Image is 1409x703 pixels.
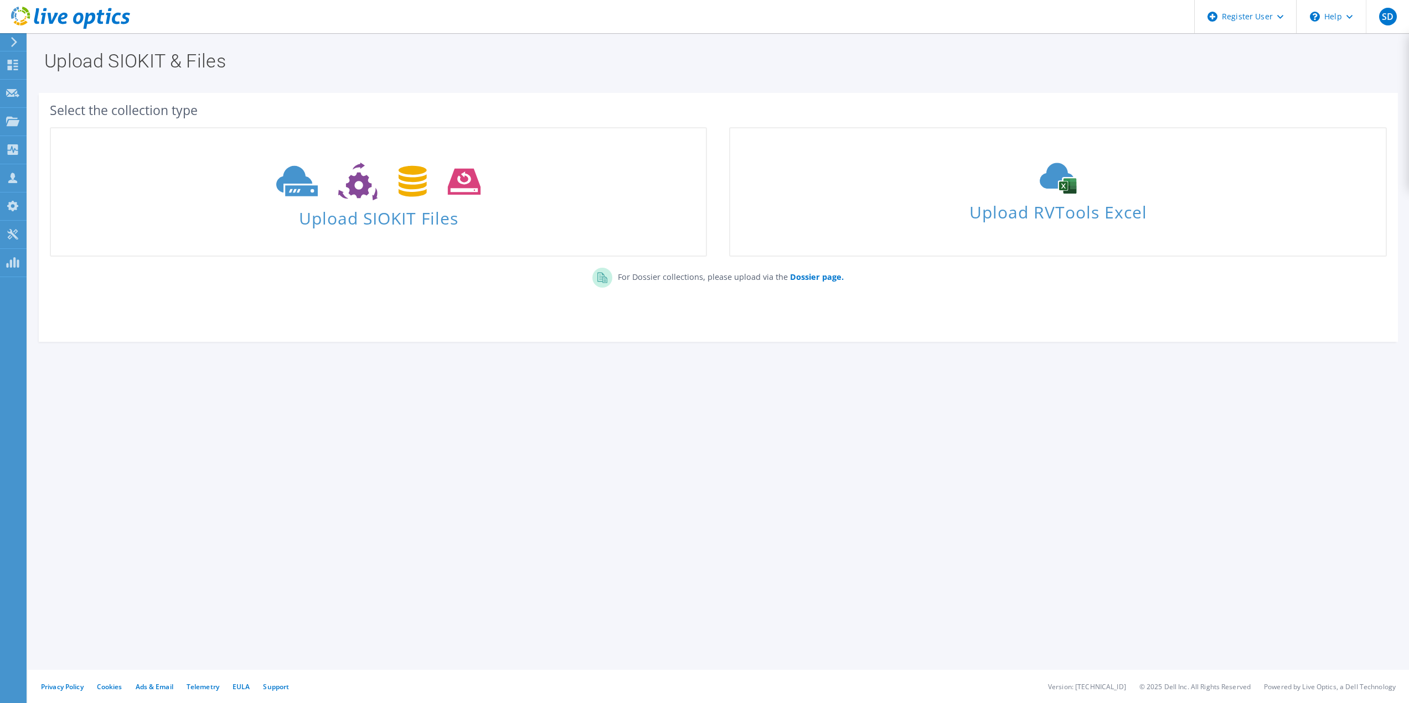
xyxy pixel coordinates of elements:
p: For Dossier collections, please upload via the [612,268,844,283]
b: Dossier page. [790,272,844,282]
li: Version: [TECHNICAL_ID] [1048,682,1126,691]
div: Select the collection type [50,104,1387,116]
a: Cookies [97,682,122,691]
a: EULA [233,682,250,691]
a: Privacy Policy [41,682,84,691]
li: Powered by Live Optics, a Dell Technology [1264,682,1396,691]
span: Upload RVTools Excel [730,197,1385,221]
span: SD [1379,8,1397,25]
a: Support [263,682,289,691]
svg: \n [1310,12,1320,22]
a: Upload SIOKIT Files [50,127,707,257]
h1: Upload SIOKIT & Files [44,51,1387,70]
li: © 2025 Dell Inc. All Rights Reserved [1139,682,1251,691]
a: Telemetry [187,682,219,691]
span: Upload SIOKIT Files [51,203,706,227]
a: Ads & Email [136,682,173,691]
a: Dossier page. [788,272,844,282]
a: Upload RVTools Excel [729,127,1386,257]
